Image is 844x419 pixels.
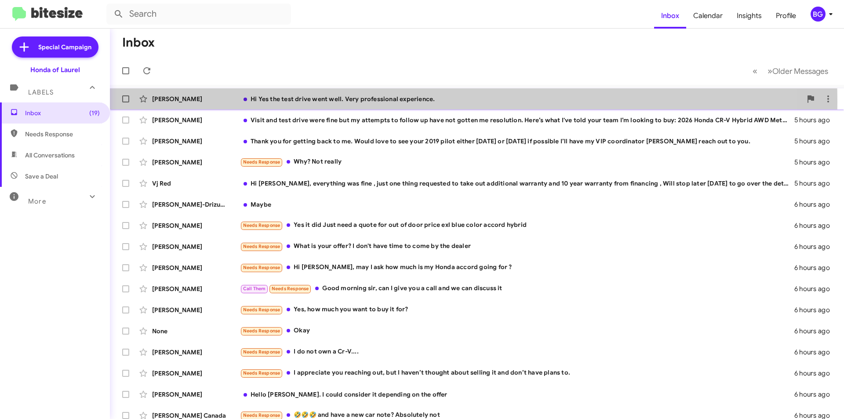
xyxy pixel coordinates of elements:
[240,347,794,357] div: I do not own a Cr-V....
[794,137,837,146] div: 5 hours ago
[794,306,837,314] div: 6 hours ago
[28,88,54,96] span: Labels
[794,221,837,230] div: 6 hours ago
[243,286,266,291] span: Call Them
[240,157,794,167] div: Why? Not really
[240,179,794,188] div: Hi [PERSON_NAME], everything was fine , just one thing requested to take out additional warranty ...
[25,151,75,160] span: All Conversations
[240,368,794,378] div: I appreciate you reaching out, but I haven’t thought about selling it and don’t have plans to.
[794,284,837,293] div: 6 hours ago
[240,262,794,273] div: Hi [PERSON_NAME], may I ask how much is my Honda accord going for ?
[152,221,240,230] div: [PERSON_NAME]
[794,263,837,272] div: 6 hours ago
[25,172,58,181] span: Save a Deal
[794,348,837,357] div: 6 hours ago
[152,179,240,188] div: Vj Red
[794,179,837,188] div: 5 hours ago
[152,242,240,251] div: [PERSON_NAME]
[243,265,280,270] span: Needs Response
[794,242,837,251] div: 6 hours ago
[152,390,240,399] div: [PERSON_NAME]
[243,349,280,355] span: Needs Response
[152,200,240,209] div: [PERSON_NAME]-Drizuela
[768,66,772,77] span: »
[811,7,826,22] div: BG
[240,116,794,124] div: Visit and test drive were fine but my attempts to follow up have not gotten me resolution. Here’s...
[152,158,240,167] div: [PERSON_NAME]
[686,3,730,29] a: Calendar
[240,200,794,209] div: Maybe
[240,284,794,294] div: Good morning sir, can I give you a call and we can discuss it
[243,412,280,418] span: Needs Response
[152,116,240,124] div: [PERSON_NAME]
[794,158,837,167] div: 5 hours ago
[106,4,291,25] input: Search
[240,220,794,230] div: Yes it did Just need a quote for out of door price exl blue color accord hybrid
[240,326,794,336] div: Okay
[152,348,240,357] div: [PERSON_NAME]
[152,327,240,335] div: None
[240,241,794,251] div: What is your offer? I don't have time to come by the dealer
[152,306,240,314] div: [PERSON_NAME]
[152,263,240,272] div: [PERSON_NAME]
[25,130,100,138] span: Needs Response
[152,95,240,103] div: [PERSON_NAME]
[772,66,828,76] span: Older Messages
[747,62,763,80] button: Previous
[38,43,91,51] span: Special Campaign
[243,328,280,334] span: Needs Response
[243,370,280,376] span: Needs Response
[794,390,837,399] div: 6 hours ago
[753,66,757,77] span: «
[28,197,46,205] span: More
[762,62,833,80] button: Next
[89,109,100,117] span: (19)
[240,390,794,399] div: Hello [PERSON_NAME]. I could consider it depending on the offer
[794,116,837,124] div: 5 hours ago
[122,36,155,50] h1: Inbox
[730,3,769,29] a: Insights
[748,62,833,80] nav: Page navigation example
[12,36,98,58] a: Special Campaign
[794,327,837,335] div: 6 hours ago
[25,109,100,117] span: Inbox
[243,244,280,249] span: Needs Response
[272,286,309,291] span: Needs Response
[803,7,834,22] button: BG
[243,307,280,313] span: Needs Response
[243,159,280,165] span: Needs Response
[30,66,80,74] div: Honda of Laurel
[240,305,794,315] div: Yes, how much you want to buy it for?
[240,137,794,146] div: Thank you for getting back to me. Would love to see your 2019 pilot either [DATE] or [DATE] if po...
[794,200,837,209] div: 6 hours ago
[794,369,837,378] div: 6 hours ago
[769,3,803,29] a: Profile
[152,284,240,293] div: [PERSON_NAME]
[243,222,280,228] span: Needs Response
[240,95,802,103] div: Hi Yes the test drive went well. Very professional experience.
[152,369,240,378] div: [PERSON_NAME]
[654,3,686,29] a: Inbox
[152,137,240,146] div: [PERSON_NAME]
